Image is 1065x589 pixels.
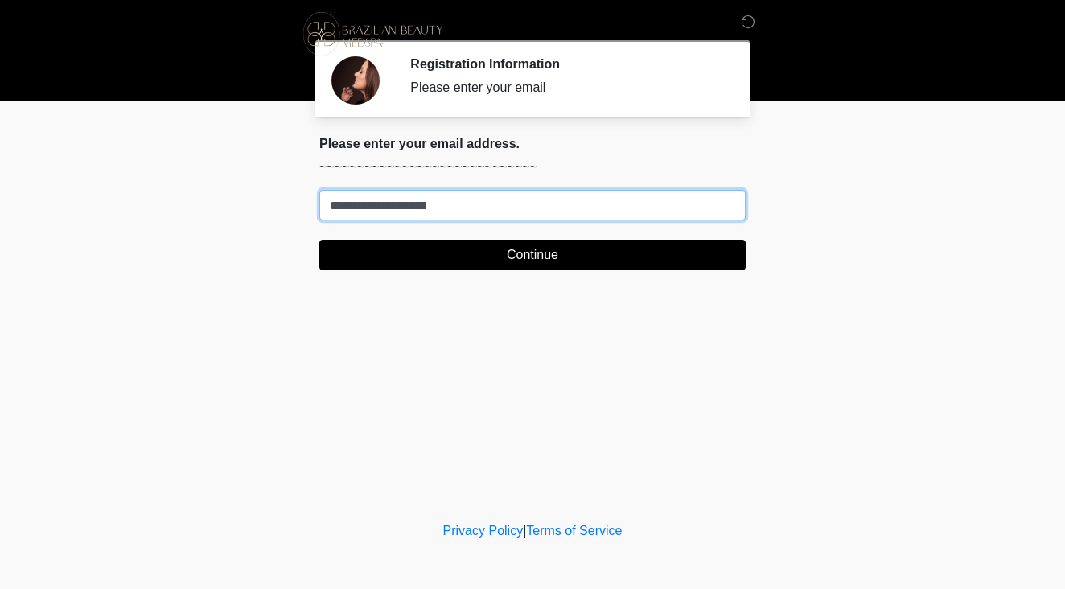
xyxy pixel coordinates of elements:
img: Agent Avatar [331,56,380,105]
h2: Please enter your email address. [319,136,746,151]
a: | [523,524,526,538]
button: Continue [319,240,746,270]
p: ~~~~~~~~~~~~~~~~~~~~~~~~~~~~~ [319,158,746,177]
a: Terms of Service [526,524,622,538]
img: Brazilian Beauty Medspa Logo [303,12,442,56]
div: Please enter your email [410,78,722,97]
a: Privacy Policy [443,524,524,538]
